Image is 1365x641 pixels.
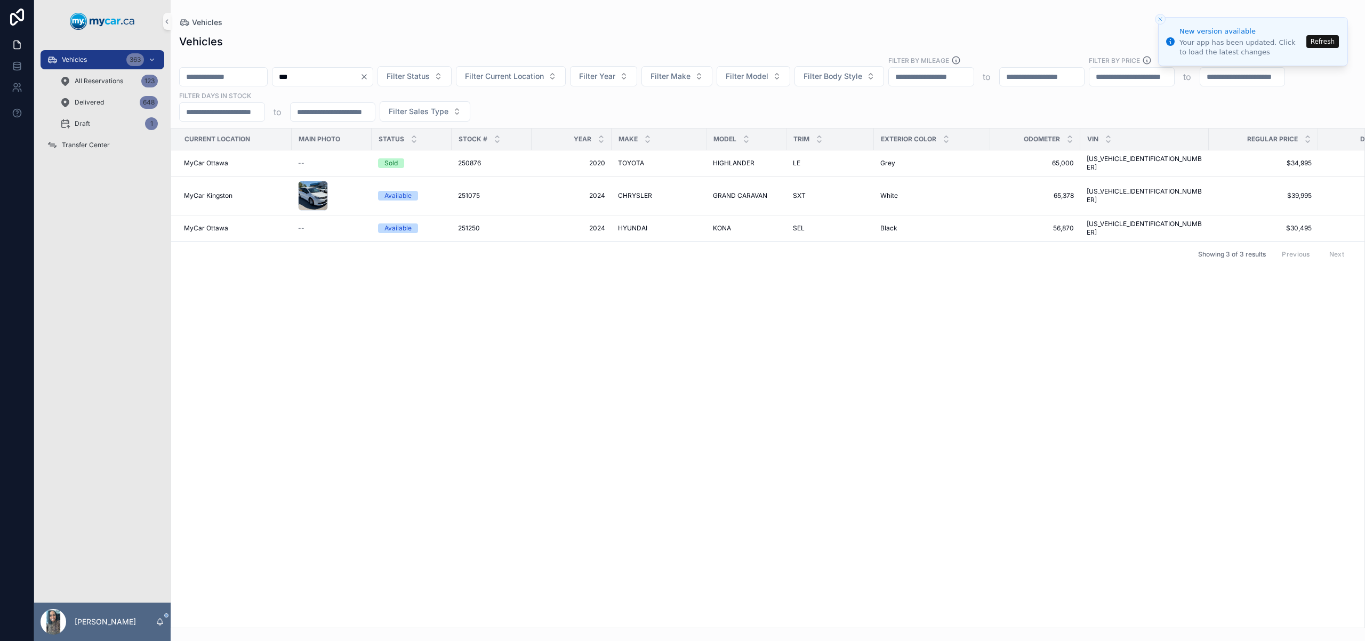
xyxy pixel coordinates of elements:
h1: Vehicles [179,34,223,49]
span: Trim [793,135,809,143]
button: Select Button [794,66,884,86]
span: 251075 [458,191,480,200]
a: 56,870 [997,224,1074,233]
span: Grey [880,159,895,167]
span: [US_VEHICLE_IDENTIFICATION_NUMBER] [1087,187,1202,204]
span: Regular Price [1247,135,1298,143]
span: Model [713,135,736,143]
span: LE [793,159,800,167]
label: Filter By Mileage [888,55,949,65]
button: Select Button [717,66,790,86]
a: Sold [378,158,445,168]
button: Close toast [1155,14,1166,25]
div: 123 [141,75,158,87]
a: 65,000 [997,159,1074,167]
span: Filter Current Location [465,71,544,82]
a: MyCar Ottawa [184,159,285,167]
a: MyCar Kingston [184,191,285,200]
span: Filter Sales Type [389,106,448,117]
p: [PERSON_NAME] [75,616,136,627]
a: HIGHLANDER [713,159,780,167]
span: Exterior Color [881,135,936,143]
a: Available [378,191,445,201]
a: 251250 [458,224,525,233]
div: 363 [126,53,144,66]
p: to [1183,70,1191,83]
button: Select Button [380,101,470,122]
a: Grey [880,159,984,167]
a: SXT [793,191,868,200]
button: Select Button [641,66,712,86]
span: Vehicles [62,55,87,64]
a: GRAND CARAVAN [713,191,780,200]
span: Draft [75,119,90,128]
a: -- [298,224,365,233]
a: White [880,191,984,200]
a: [US_VEHICLE_IDENTIFICATION_NUMBER] [1087,220,1202,237]
span: SXT [793,191,806,200]
button: Select Button [378,66,452,86]
span: MyCar Ottawa [184,159,228,167]
span: TOYOTA [618,159,644,167]
span: Filter Body Style [804,71,862,82]
a: Vehicles363 [41,50,164,69]
a: MyCar Ottawa [184,224,285,233]
span: $30,495 [1215,224,1312,233]
span: Showing 3 of 3 results [1198,250,1266,259]
button: Clear [360,73,373,81]
span: SEL [793,224,805,233]
div: Your app has been updated. Click to load the latest changes [1179,38,1303,57]
span: Filter Make [651,71,690,82]
a: [US_VEHICLE_IDENTIFICATION_NUMBER] [1087,155,1202,172]
span: Status [379,135,404,143]
span: Transfer Center [62,141,110,149]
a: 250876 [458,159,525,167]
span: Odometer [1024,135,1060,143]
div: Available [384,223,412,233]
label: FILTER BY PRICE [1089,55,1140,65]
span: Make [619,135,638,143]
a: Black [880,224,984,233]
div: Sold [384,158,398,168]
button: Select Button [570,66,637,86]
span: -- [298,159,304,167]
img: App logo [70,13,135,30]
span: MyCar Ottawa [184,224,228,233]
span: KONA [713,224,731,233]
a: Transfer Center [41,135,164,155]
a: Delivered648 [53,93,164,112]
a: 2020 [538,159,605,167]
a: All Reservations123 [53,71,164,91]
span: GRAND CARAVAN [713,191,767,200]
span: MyCar Kingston [184,191,232,200]
button: Refresh [1306,35,1339,48]
span: 250876 [458,159,481,167]
a: KONA [713,224,780,233]
span: Main Photo [299,135,340,143]
span: All Reservations [75,77,123,85]
span: Vehicles [192,17,222,28]
p: to [983,70,991,83]
span: Delivered [75,98,104,107]
a: 65,378 [997,191,1074,200]
a: $39,995 [1215,191,1312,200]
a: 2024 [538,191,605,200]
a: -- [298,159,365,167]
span: 251250 [458,224,480,233]
a: Available [378,223,445,233]
a: LE [793,159,868,167]
div: New version available [1179,26,1303,37]
span: White [880,191,898,200]
a: 2024 [538,224,605,233]
span: Stock # [459,135,487,143]
span: HYUNDAI [618,224,647,233]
